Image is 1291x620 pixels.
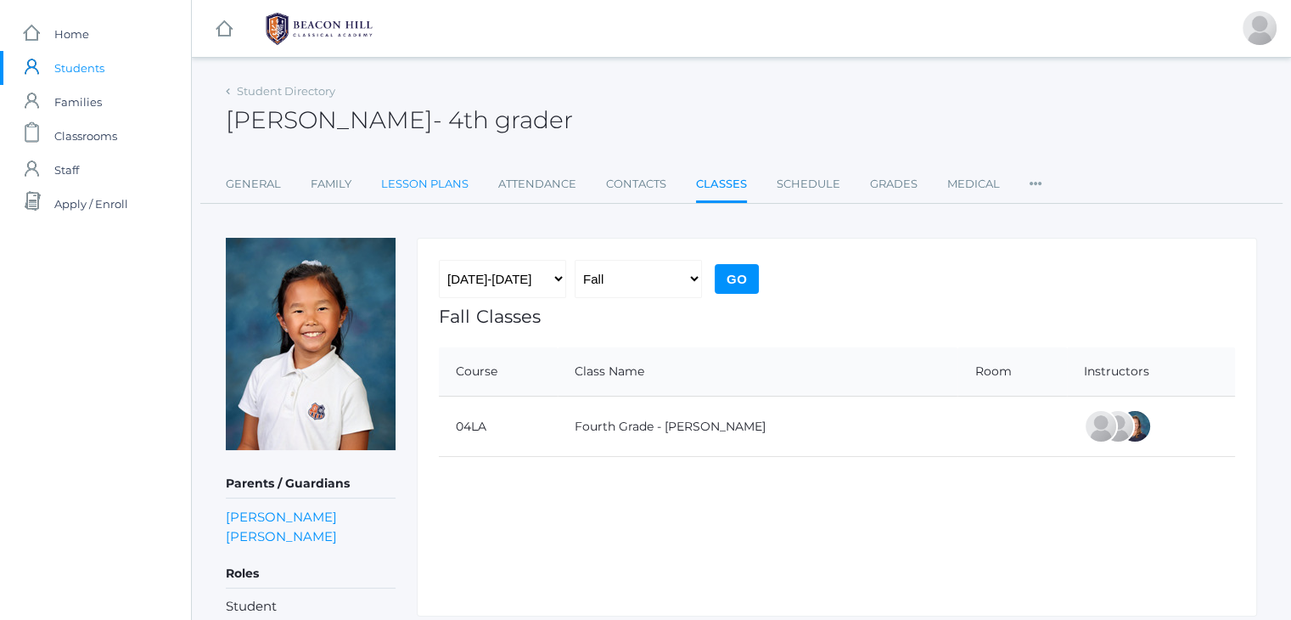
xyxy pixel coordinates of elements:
input: Go [715,264,759,294]
a: Contacts [606,167,666,201]
a: Fourth Grade - [PERSON_NAME] [575,419,766,434]
div: Heather Porter [1101,409,1135,443]
a: [PERSON_NAME] [226,527,337,546]
h5: Roles [226,560,396,589]
th: Instructors [1067,347,1235,397]
h2: [PERSON_NAME] [226,107,573,133]
span: Home [54,17,89,51]
span: Students [54,51,104,85]
span: Staff [54,153,79,187]
td: 04LA [439,397,558,457]
a: General [226,167,281,201]
a: Medical [947,167,1000,201]
th: Class Name [558,347,958,397]
li: Student [226,597,396,617]
a: [PERSON_NAME] [226,507,337,527]
span: Classrooms [54,119,117,153]
h5: Parents / Guardians [226,470,396,499]
a: Lesson Plans [381,167,469,201]
a: Student Directory [237,84,335,98]
th: Room [957,347,1066,397]
div: Lydia Chaffin [1084,409,1118,443]
h1: Fall Classes [439,307,1235,326]
div: Christine Lau [1243,11,1277,45]
a: Family [311,167,351,201]
div: Ellie Bradley [1118,409,1152,443]
span: - 4th grader [433,105,573,134]
a: Attendance [498,167,576,201]
img: BHCALogos-05-308ed15e86a5a0abce9b8dd61676a3503ac9727e845dece92d48e8588c001991.png [255,8,383,50]
span: Apply / Enroll [54,187,128,221]
th: Course [439,347,558,397]
span: Families [54,85,102,119]
a: Classes [696,167,747,204]
img: Lila Lau [226,238,396,450]
a: Grades [870,167,918,201]
a: Schedule [777,167,840,201]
